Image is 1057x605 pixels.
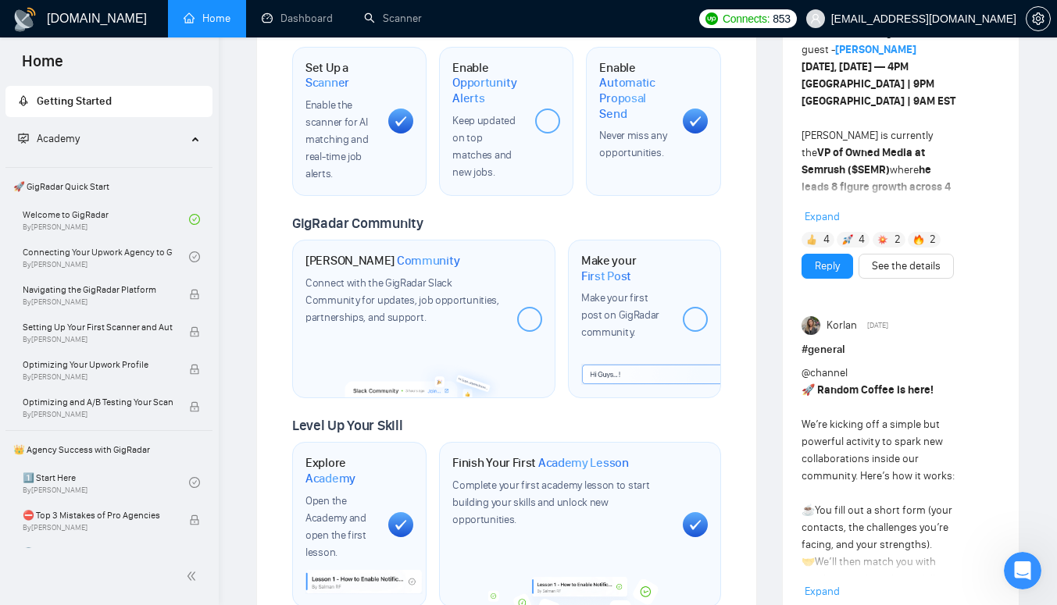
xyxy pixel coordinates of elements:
[581,269,631,284] span: First Post
[805,210,840,223] span: Expand
[1026,6,1051,31] button: setting
[806,234,817,245] img: 👍
[835,43,916,56] a: [PERSON_NAME]
[452,60,523,106] h1: Enable
[452,114,515,179] span: Keep updated on top matches and new jobs.
[189,289,200,300] span: lock
[827,317,857,334] span: Korlan
[581,253,670,283] h1: Make your
[305,253,460,269] h1: [PERSON_NAME]
[581,291,659,339] span: Make your first post on GigRadar community.
[452,455,628,471] h1: Finish Your First
[186,568,202,584] span: double-left
[305,75,349,91] span: Scanner
[364,12,422,25] a: searchScanner
[538,455,629,471] span: Academy Lesson
[23,202,189,237] a: Welcome to GigRadarBy[PERSON_NAME]
[23,282,173,297] span: Navigating the GigRadar Platform
[452,75,523,105] span: Opportunity Alerts
[305,98,368,180] span: Enable the scanner for AI matching and real-time job alerts.
[802,341,1000,358] h1: # general
[184,12,230,25] a: homeHome
[397,253,460,269] span: Community
[23,297,173,307] span: By [PERSON_NAME]
[930,232,936,247] span: 2
[305,471,355,486] span: Academy
[292,417,402,434] span: Level Up Your Skill
[867,319,888,333] span: [DATE]
[292,215,423,232] span: GigRadar Community
[23,335,173,344] span: By [PERSON_NAME]
[599,75,670,121] span: Automatic Proposal Send
[7,434,211,465] span: 👑 Agency Success with GigRadar
[23,240,189,274] a: Connecting Your Upwork Agency to GigRadarBy[PERSON_NAME]
[842,234,853,245] img: 🚀
[189,214,200,225] span: check-circle
[37,94,112,108] span: Getting Started
[10,6,40,36] button: go back
[805,585,840,598] span: Expand
[802,366,848,379] span: @channel
[872,258,941,275] a: See the details
[802,504,815,517] span: ☕
[262,12,333,25] a: dashboardDashboard
[189,251,200,262] span: check-circle
[189,364,200,375] span: lock
[5,86,212,117] li: Getting Started
[705,12,718,25] img: upwork-logo.png
[18,132,80,145] span: Academy
[189,514,200,525] span: lock
[305,276,499,324] span: Connect with the GigRadar Slack Community for updates, job opportunities, partnerships, and support.
[802,146,925,176] strong: VP of Owned Media at Semrush ($SEMR)
[810,13,821,24] span: user
[189,477,200,488] span: check-circle
[599,129,666,159] span: Never miss any opportunities.
[7,171,211,202] span: 🚀 GigRadar Quick Start
[802,383,815,397] span: 🚀
[815,258,840,275] a: Reply
[913,234,924,245] img: 🔥
[802,316,820,335] img: Korlan
[802,254,853,279] button: Reply
[452,479,649,526] span: Complete your first academy lesson to start building your skills and unlock new opportunities.
[189,401,200,412] span: lock
[12,7,37,32] img: logo
[345,360,502,397] img: slackcommunity-bg.png
[18,133,29,144] span: fund-projection-screen
[895,232,901,247] span: 2
[1004,552,1041,589] iframe: Intercom live chat
[773,10,790,27] span: 853
[877,234,888,245] img: 💥
[470,6,499,36] button: Collapse window
[23,357,173,372] span: Optimizing Your Upwork Profile
[23,319,173,335] span: Setting Up Your First Scanner and Auto-Bidder
[23,507,173,523] span: ⛔ Top 3 Mistakes of Pro Agencies
[802,555,815,568] span: 🤝
[802,60,955,108] strong: [DATE], [DATE] — 4PM [GEOGRAPHIC_DATA] | 9PM [GEOGRAPHIC_DATA] | 9AM EST
[305,60,376,91] h1: Set Up a
[859,232,865,247] span: 4
[23,523,173,532] span: By [PERSON_NAME]
[23,372,173,382] span: By [PERSON_NAME]
[802,163,951,211] strong: he leads 8 figure growth across 4 teams
[23,465,189,500] a: 1️⃣ Start HereBy[PERSON_NAME]
[9,50,76,83] span: Home
[817,383,934,397] strong: Random Coffee is here!
[859,254,954,279] button: See the details
[499,6,527,34] div: Close
[723,10,770,27] span: Connects:
[305,494,366,559] span: Open the Academy and open the first lesson.
[305,455,376,486] h1: Explore
[23,394,173,410] span: Optimizing and A/B Testing Your Scanner for Better Results
[1026,12,1051,25] a: setting
[1027,12,1050,25] span: setting
[18,95,29,106] span: rocket
[37,132,80,145] span: Academy
[823,232,830,247] span: 4
[599,60,670,122] h1: Enable
[23,545,173,561] span: 🌚 Rookie Traps for New Agencies
[189,326,200,337] span: lock
[23,410,173,419] span: By [PERSON_NAME]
